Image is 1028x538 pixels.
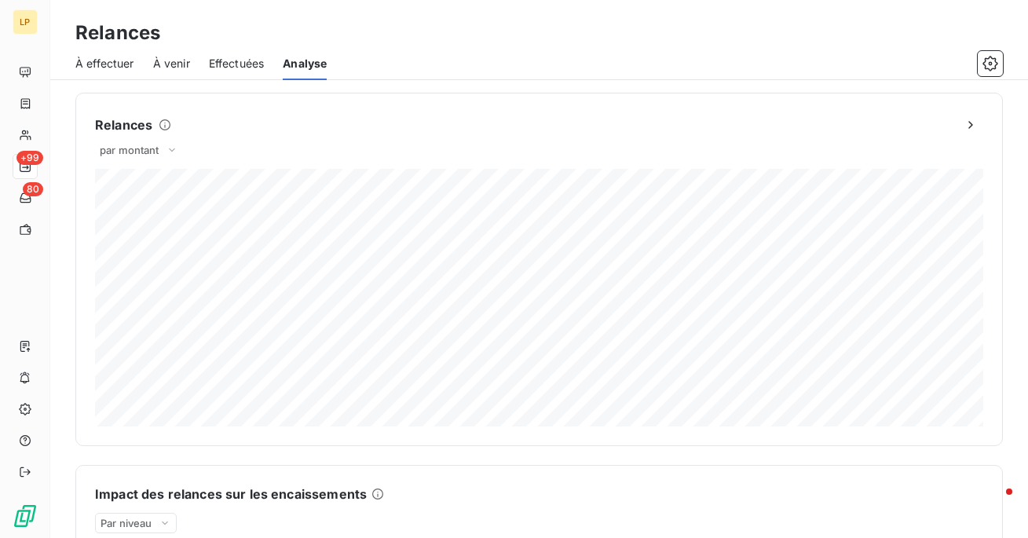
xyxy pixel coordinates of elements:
span: À venir [153,56,190,71]
h6: Impact des relances sur les encaissements [95,485,367,503]
span: À effectuer [75,56,134,71]
span: 80 [23,182,43,196]
span: par montant [100,144,159,156]
iframe: Intercom live chat [975,485,1012,522]
h3: Relances [75,19,160,47]
span: +99 [16,151,43,165]
span: Par niveau [101,517,152,529]
h6: Relances [95,115,152,134]
a: +99 [13,154,37,179]
span: Effectuées [209,56,265,71]
div: LP [13,9,38,35]
a: 80 [13,185,37,210]
img: Logo LeanPay [13,503,38,529]
span: Analyse [283,56,327,71]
